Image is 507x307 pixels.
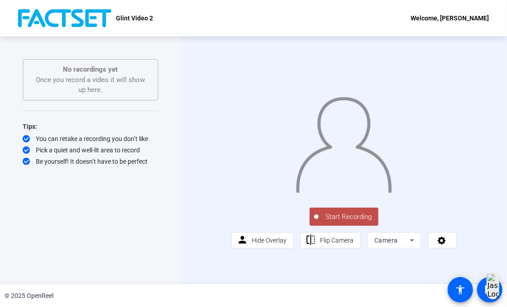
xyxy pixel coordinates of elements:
img: OpenReel logo [18,9,111,27]
div: Pick a quiet and well-lit area to record [23,146,158,155]
div: © 2025 OpenReel [5,291,53,301]
p: No recordings yet [33,64,148,75]
span: Start Recording [319,212,378,222]
div: Once you record a video it will show up here. [33,64,148,95]
mat-icon: accessibility [455,284,466,295]
div: Welcome, [PERSON_NAME] [411,13,489,24]
mat-icon: flip [306,234,317,246]
span: Flip Camera [320,237,354,244]
button: Hide Overlay [231,232,294,249]
div: You can retake a recording you don’t like [23,134,158,143]
div: Be yourself! It doesn’t have to be perfect [23,157,158,166]
button: Flip Camera [300,232,361,249]
button: Start Recording [310,208,378,226]
p: Glint Video 2 [116,13,153,24]
mat-icon: message [484,284,495,295]
div: Tips: [23,121,158,132]
mat-icon: person [237,234,248,246]
span: Hide Overlay [252,237,287,244]
span: Camera [374,237,398,244]
img: overlay [295,91,392,193]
